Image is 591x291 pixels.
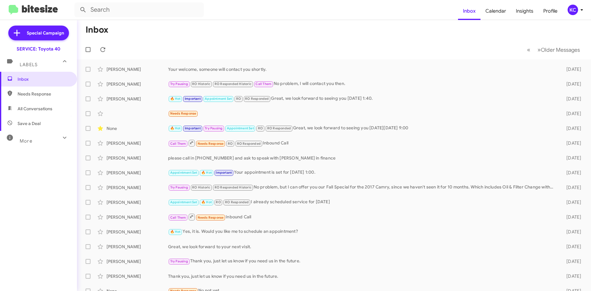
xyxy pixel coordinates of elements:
[524,43,584,56] nav: Page navigation example
[557,81,586,87] div: [DATE]
[480,2,511,20] a: Calendar
[258,126,263,130] span: RO
[168,139,557,147] div: Inbound Call
[523,43,534,56] button: Previous
[236,97,241,101] span: RO
[170,185,188,189] span: Try Pausing
[557,140,586,146] div: [DATE]
[107,184,168,191] div: [PERSON_NAME]
[107,229,168,235] div: [PERSON_NAME]
[245,97,269,101] span: RO Responded
[170,259,188,263] span: Try Pausing
[170,82,188,86] span: Try Pausing
[557,258,586,265] div: [DATE]
[541,46,580,53] span: Older Messages
[216,200,221,204] span: RO
[20,62,38,67] span: Labels
[267,126,291,130] span: RO Responded
[215,185,251,189] span: RO Responded Historic
[168,80,557,87] div: No problem, I will contact you then.
[17,46,60,52] div: SERVICE: Toyota 40
[168,66,557,72] div: Your welcome, someone will contact you shortly.
[216,171,232,175] span: Important
[557,125,586,131] div: [DATE]
[201,200,212,204] span: 🔥 Hot
[107,244,168,250] div: [PERSON_NAME]
[557,273,586,279] div: [DATE]
[227,126,254,130] span: Appointment Set
[557,96,586,102] div: [DATE]
[458,2,480,20] a: Inbox
[568,5,578,15] div: KC
[74,2,204,17] input: Search
[27,30,64,36] span: Special Campaign
[107,273,168,279] div: [PERSON_NAME]
[237,142,261,146] span: RO Responded
[557,170,586,176] div: [DATE]
[557,199,586,205] div: [DATE]
[192,82,210,86] span: RO Historic
[107,258,168,265] div: [PERSON_NAME]
[557,244,586,250] div: [DATE]
[107,96,168,102] div: [PERSON_NAME]
[192,185,210,189] span: RO Historic
[215,82,251,86] span: RO Responded Historic
[170,97,181,101] span: 🔥 Hot
[538,2,562,20] a: Profile
[170,200,197,204] span: Appointment Set
[537,46,541,54] span: »
[170,126,181,130] span: 🔥 Hot
[168,95,557,102] div: Great, we look forward to seeing you [DATE] 1:40.
[557,214,586,220] div: [DATE]
[107,199,168,205] div: [PERSON_NAME]
[107,125,168,131] div: None
[18,76,70,82] span: Inbox
[18,120,41,127] span: Save a Deal
[225,200,249,204] span: RO Responded
[255,82,271,86] span: Call Them
[18,106,52,112] span: All Conversations
[107,155,168,161] div: [PERSON_NAME]
[107,66,168,72] div: [PERSON_NAME]
[168,169,557,176] div: Your appointment is set for [DATE] 1:00.
[205,97,232,101] span: Appointment Set
[511,2,538,20] a: Insights
[168,228,557,235] div: Yes, it is. Would you like me to schedule an appointment?
[534,43,584,56] button: Next
[168,184,557,191] div: No problem, but I can offer you our Fall Special for the 2017 Camry, since we haven't seen it for...
[86,25,108,35] h1: Inbox
[168,125,557,132] div: Great, we look forward to seeing you [DATE][DATE] 9:00
[205,126,223,130] span: Try Pausing
[557,155,586,161] div: [DATE]
[201,171,212,175] span: 🔥 Hot
[107,214,168,220] div: [PERSON_NAME]
[170,111,196,115] span: Needs Response
[107,170,168,176] div: [PERSON_NAME]
[557,111,586,117] div: [DATE]
[170,171,197,175] span: Appointment Set
[185,97,201,101] span: Important
[168,213,557,221] div: Inbound Call
[557,229,586,235] div: [DATE]
[228,142,233,146] span: RO
[562,5,584,15] button: KC
[527,46,530,54] span: «
[18,91,70,97] span: Needs Response
[168,155,557,161] div: please call in [PHONE_NUMBER] and ask to speak with [PERSON_NAME] in finance
[557,184,586,191] div: [DATE]
[107,140,168,146] div: [PERSON_NAME]
[170,216,186,220] span: Call Them
[168,244,557,250] div: Great, we look forward to your next visit.
[170,230,181,234] span: 🔥 Hot
[198,216,224,220] span: Needs Response
[168,199,557,206] div: I already scheduled service for [DATE]
[20,138,32,144] span: More
[170,142,186,146] span: Call Them
[185,126,201,130] span: Important
[198,142,224,146] span: Needs Response
[168,273,557,279] div: Thank you, just let us know if you need us in the future.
